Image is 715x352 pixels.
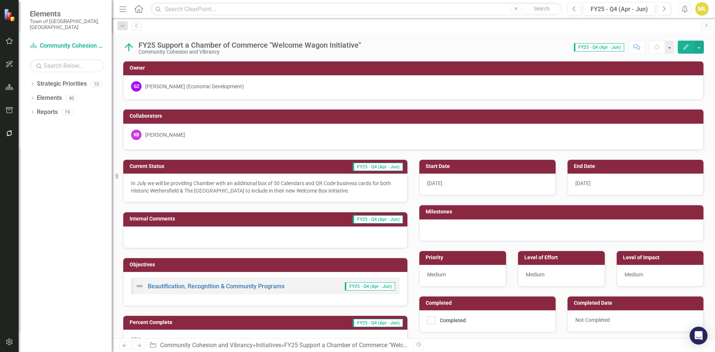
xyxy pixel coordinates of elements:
[575,180,591,186] span: [DATE]
[66,95,77,101] div: 40
[353,319,403,327] span: FY25 - Q4 (Apr - Jun)
[139,49,361,55] div: Community Cohesion and Vibrancy
[139,41,361,49] div: FY25 Support a Chamber of Commerce "Welcome Wagon Initiative"
[131,130,142,140] div: KB
[526,272,544,278] span: Medium
[37,80,87,88] a: Strategic Priorities
[149,341,408,350] div: » »
[145,131,185,139] div: [PERSON_NAME]
[586,5,652,14] div: FY25 - Q4 (Apr - Jun)
[30,9,104,18] span: Elements
[427,180,442,186] span: [DATE]
[568,310,704,332] div: Not Completed
[160,342,253,349] a: Community Cohesion and Vibrancy
[426,300,552,306] h3: Completed
[30,42,104,50] a: Community Cohesion and Vibrancy
[37,108,58,117] a: Reports
[30,18,104,31] small: Town of [GEOGRAPHIC_DATA], [GEOGRAPHIC_DATA]
[130,216,259,222] h3: Internal Comments
[130,164,241,169] h3: Current Status
[90,81,102,87] div: 10
[123,41,135,53] img: On Target
[256,342,281,349] a: Initiatives
[151,3,562,16] input: Search ClearPoint...
[131,180,400,194] p: In July we will be providing Chamber with an additional box of 50 Calendars and QR Code business ...
[690,327,708,345] div: Open Intercom Messenger
[623,255,700,260] h3: Level of Impact
[130,320,255,325] h3: Percent Complete
[574,300,700,306] h3: Completed Date
[524,255,601,260] h3: Level of Effort
[523,4,560,14] button: Search
[426,164,552,169] h3: Start Date
[426,255,502,260] h3: Priority
[574,164,700,169] h3: End Date
[123,330,407,351] div: 95 %
[534,6,550,12] span: Search
[130,262,404,267] h3: Objectives
[584,2,655,16] button: FY25 - Q4 (Apr - Jun)
[353,163,403,171] span: FY25 - Q4 (Apr - Jun)
[131,81,142,92] div: GZ
[695,2,709,16] button: ML
[30,59,104,72] input: Search Below...
[4,8,17,21] img: ClearPoint Strategy
[284,342,461,349] div: FY25 Support a Chamber of Commerce "Welcome Wagon Initiative"
[130,65,700,71] h3: Owner
[427,272,446,278] span: Medium
[426,209,700,215] h3: Milestones
[37,94,62,102] a: Elements
[148,283,285,290] a: Beautification, Recognition & Community Programs
[353,215,403,223] span: FY25 - Q4 (Apr - Jun)
[61,109,73,115] div: 19
[135,282,144,291] img: Not Defined
[130,113,700,119] h3: Collaborators
[574,43,624,51] span: FY25 - Q4 (Apr - Jun)
[145,83,244,90] div: [PERSON_NAME] (Economic Development)
[345,282,395,291] span: FY25 - Q4 (Apr - Jun)
[625,272,643,278] span: Medium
